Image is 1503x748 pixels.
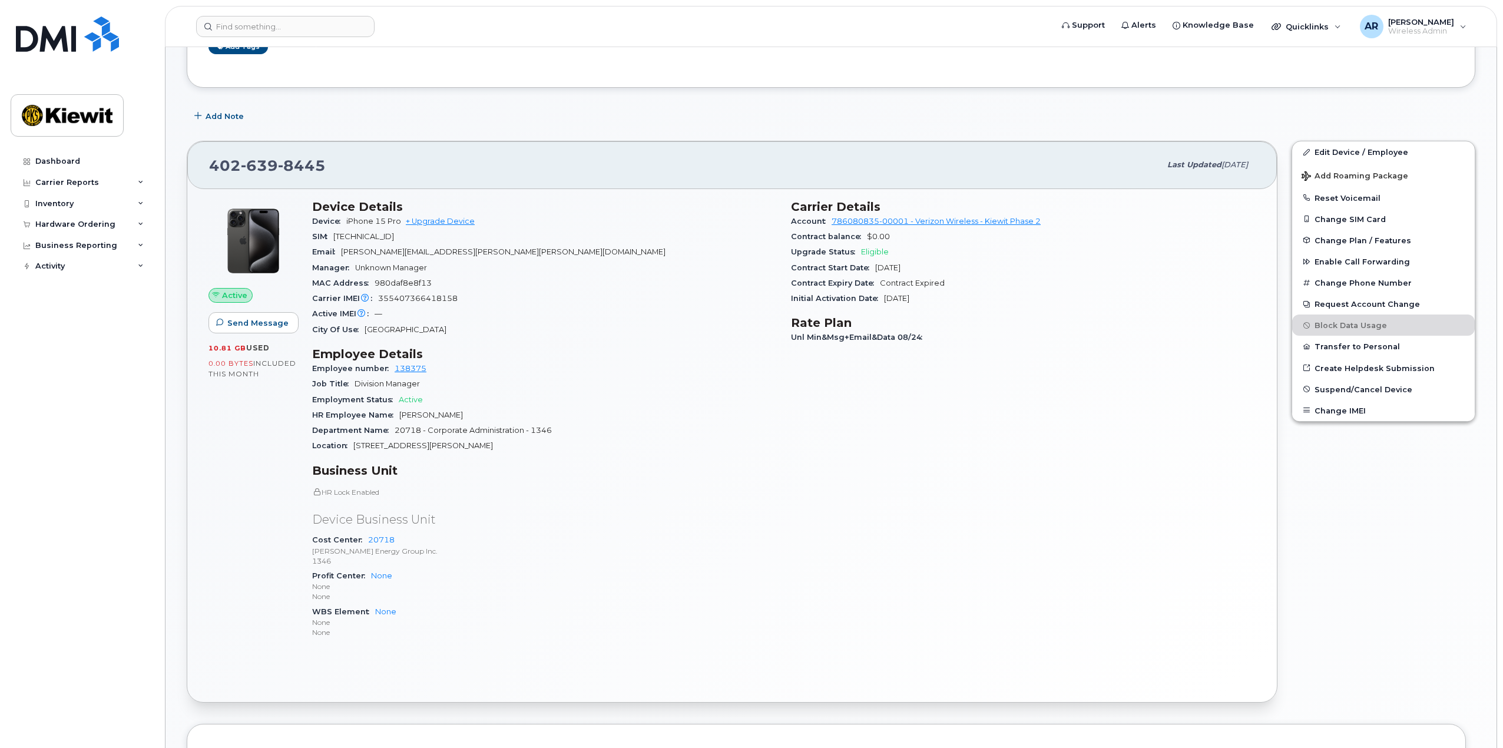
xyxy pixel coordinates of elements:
span: [DATE] [884,294,909,303]
span: included this month [208,359,296,378]
h3: Employee Details [312,347,777,361]
a: Edit Device / Employee [1292,141,1475,163]
button: Suspend/Cancel Device [1292,379,1475,400]
p: None [312,627,777,637]
button: Send Message [208,312,299,333]
span: [TECHNICAL_ID] [333,232,394,241]
a: Knowledge Base [1164,14,1262,37]
span: — [375,309,382,318]
span: Manager [312,263,355,272]
span: Quicklinks [1286,22,1329,31]
span: AR [1365,19,1378,34]
input: Find something... [196,16,375,37]
p: None [312,581,777,591]
span: Add Roaming Package [1302,171,1408,183]
span: MAC Address [312,279,375,287]
span: 0.00 Bytes [208,359,253,368]
a: 20718 [368,535,395,544]
span: Contract balance [791,232,867,241]
span: Add Note [206,111,244,122]
span: Active [399,395,423,404]
p: 1346 [312,556,777,566]
span: Account [791,217,832,226]
span: [PERSON_NAME] [399,411,463,419]
span: Employee number [312,364,395,373]
a: Alerts [1113,14,1164,37]
button: Request Account Change [1292,293,1475,315]
button: Add Roaming Package [1292,163,1475,187]
button: Transfer to Personal [1292,336,1475,357]
a: Create Helpdesk Submission [1292,358,1475,379]
p: None [312,591,777,601]
p: [PERSON_NAME] Energy Group Inc. [312,546,777,556]
span: [PERSON_NAME][EMAIL_ADDRESS][PERSON_NAME][PERSON_NAME][DOMAIN_NAME] [341,247,666,256]
span: 8445 [278,157,326,174]
span: 10.81 GB [208,344,246,352]
span: Active IMEI [312,309,375,318]
span: Suspend/Cancel Device [1315,385,1412,393]
span: Support [1072,19,1105,31]
iframe: Messenger Launcher [1452,697,1494,739]
button: Enable Call Forwarding [1292,251,1475,272]
a: 786080835-00001 - Verizon Wireless - Kiewit Phase 2 [832,217,1041,226]
span: Wireless Admin [1388,27,1454,36]
button: Reset Voicemail [1292,187,1475,208]
span: Contract Expiry Date [791,279,880,287]
span: HR Employee Name [312,411,399,419]
span: City Of Use [312,325,365,334]
img: iPhone_15_Pro_Black.png [218,206,289,276]
span: Knowledge Base [1183,19,1254,31]
span: Alerts [1131,19,1156,31]
span: Location [312,441,353,450]
a: + Upgrade Device [406,217,475,226]
a: 138375 [395,364,426,373]
span: [STREET_ADDRESS][PERSON_NAME] [353,441,493,450]
span: Eligible [861,247,889,256]
span: Upgrade Status [791,247,861,256]
span: [DATE] [1221,160,1248,169]
span: Contract Expired [880,279,945,287]
span: WBS Element [312,607,375,616]
span: Contract Start Date [791,263,875,272]
span: Last updated [1167,160,1221,169]
span: Active [222,290,247,301]
span: Department Name [312,426,395,435]
div: Amanda Reidler [1352,15,1475,38]
span: Send Message [227,317,289,329]
h3: Carrier Details [791,200,1256,214]
span: used [246,343,270,352]
button: Add Note [187,105,254,127]
span: Job Title [312,379,355,388]
h3: Device Details [312,200,777,214]
p: None [312,617,777,627]
span: 980daf8e8f13 [375,279,432,287]
span: [PERSON_NAME] [1388,17,1454,27]
span: Email [312,247,341,256]
h3: Business Unit [312,464,777,478]
span: Device [312,217,346,226]
span: iPhone 15 Pro [346,217,401,226]
span: Cost Center [312,535,368,544]
span: Profit Center [312,571,371,580]
div: Quicklinks [1263,15,1349,38]
span: 402 [209,157,326,174]
span: SIM [312,232,333,241]
a: Support [1054,14,1113,37]
button: Change Plan / Features [1292,230,1475,251]
button: Change Phone Number [1292,272,1475,293]
span: 639 [241,157,278,174]
span: Unl Min&Msg+Email&Data 08/24 [791,333,928,342]
span: Change Plan / Features [1315,236,1411,244]
p: HR Lock Enabled [312,487,777,497]
span: Carrier IMEI [312,294,378,303]
span: 355407366418158 [378,294,458,303]
button: Change IMEI [1292,400,1475,421]
a: None [375,607,396,616]
h3: Rate Plan [791,316,1256,330]
span: [DATE] [875,263,901,272]
a: None [371,571,392,580]
p: Device Business Unit [312,511,777,528]
span: Unknown Manager [355,263,427,272]
span: $0.00 [867,232,890,241]
button: Block Data Usage [1292,315,1475,336]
